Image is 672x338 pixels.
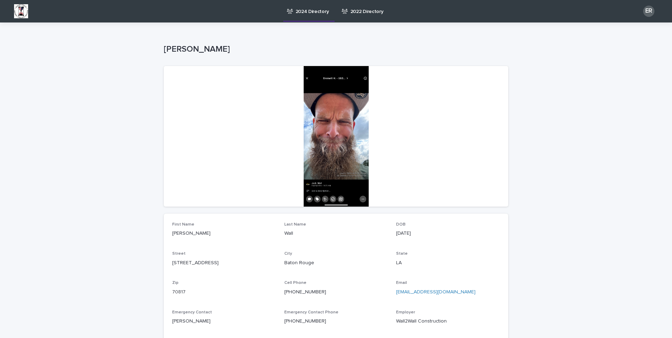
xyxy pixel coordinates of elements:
p: LA [396,259,500,267]
a: [PHONE_NUMBER] [284,290,326,294]
p: Wall2Wall Construction [396,318,500,325]
a: [PHONE_NUMBER] [284,319,326,324]
p: Wall [284,230,388,237]
span: First Name [172,222,194,227]
span: Employer [396,310,415,314]
img: BsxibNoaTPe9uU9VL587 [14,4,28,18]
p: [STREET_ADDRESS] [172,259,276,267]
p: [PERSON_NAME] [172,318,276,325]
span: Cell Phone [284,281,306,285]
span: Emergency Contact Phone [284,310,338,314]
a: [EMAIL_ADDRESS][DOMAIN_NAME] [396,290,476,294]
span: City [284,252,292,256]
p: [PERSON_NAME] [172,230,276,237]
span: DOB [396,222,406,227]
span: Email [396,281,407,285]
p: [DATE] [396,230,500,237]
span: Emergency Contact [172,310,212,314]
div: ER [643,6,654,17]
p: [PERSON_NAME] [164,44,505,54]
span: Zip [172,281,179,285]
span: Last Name [284,222,306,227]
span: Street [172,252,186,256]
p: Baton Rouge [284,259,388,267]
span: State [396,252,408,256]
p: 70817 [172,288,276,296]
